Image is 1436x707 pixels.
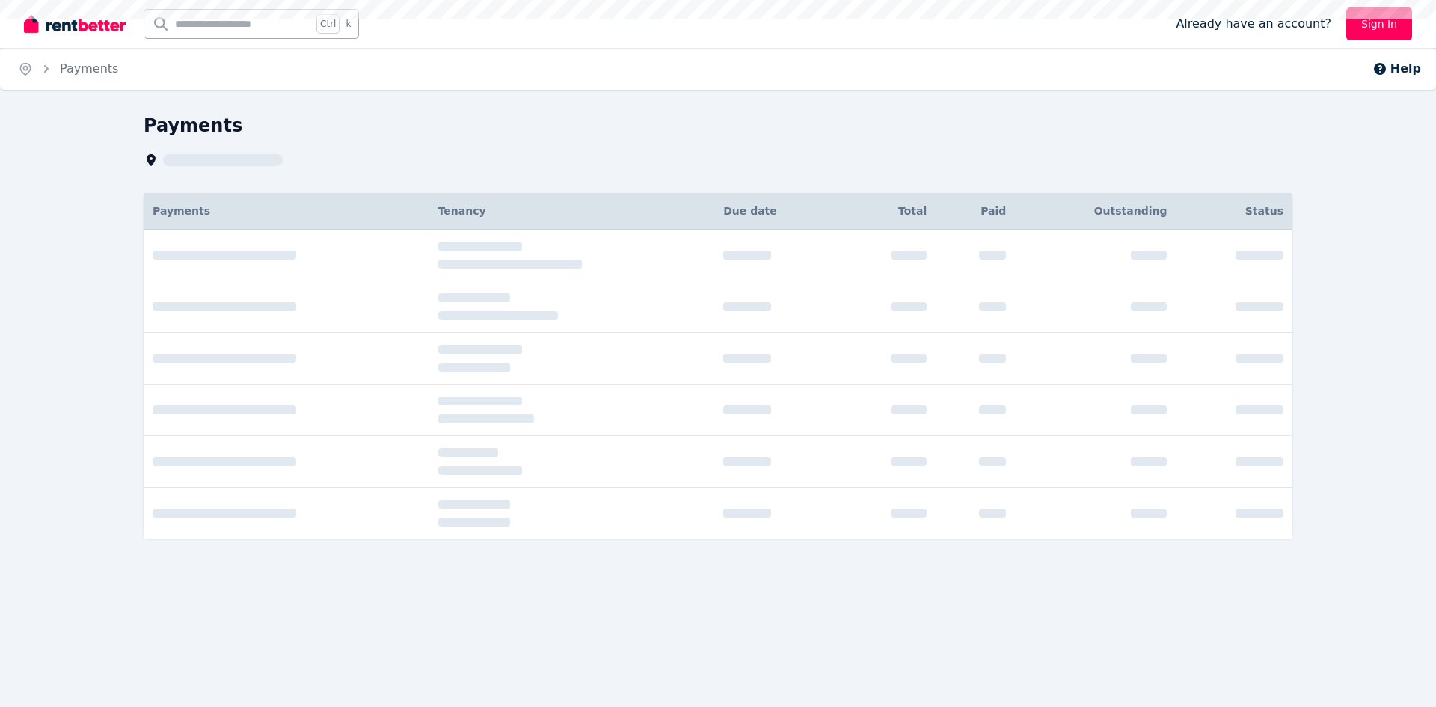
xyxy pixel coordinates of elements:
a: Payments [60,61,118,76]
th: Paid [936,193,1015,230]
th: Due date [714,193,841,230]
th: Total [841,193,936,230]
h1: Payments [144,114,242,138]
th: Outstanding [1015,193,1176,230]
span: Ctrl [316,14,340,34]
span: Payments [153,205,210,217]
span: Already have an account? [1176,15,1331,33]
button: Help [1372,60,1421,78]
th: Status [1176,193,1292,230]
a: Sign In [1346,7,1412,40]
img: RentBetter [24,13,126,35]
th: Tenancy [429,193,715,230]
span: k [346,18,351,30]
